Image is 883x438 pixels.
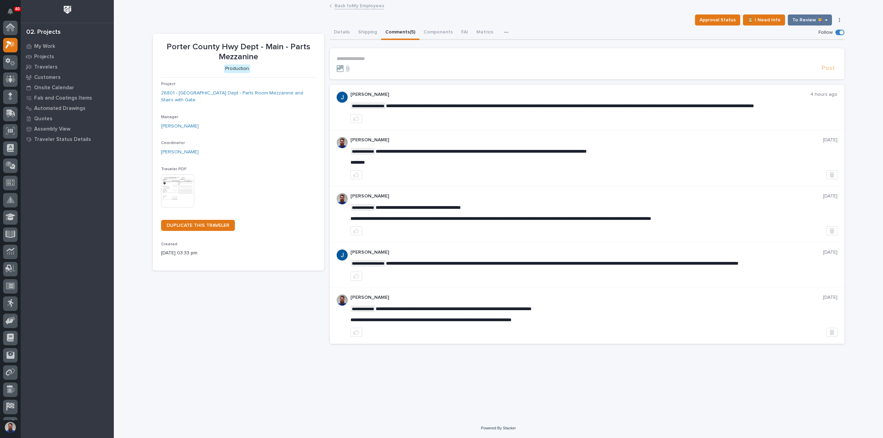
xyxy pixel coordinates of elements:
span: Traveler PDF [161,167,187,171]
a: Travelers [21,62,114,72]
a: Customers [21,72,114,82]
img: 6hTokn1ETDGPf9BPokIQ [337,193,348,204]
img: ACg8ocIvQgbKnUI1OLQ1VS3mm8sq0p2BVcNzpCu_ubKm4b8z_eaaoA=s96-c [337,249,348,261]
img: ACg8ocIvQgbKnUI1OLQ1VS3mm8sq0p2BVcNzpCu_ubKm4b8z_eaaoA=s96-c [337,92,348,103]
div: 02. Projects [26,29,61,36]
span: To Review 👨‍🏭 → [792,16,827,24]
p: Traveler Status Details [34,136,91,143]
p: Follow [818,30,833,35]
p: Porter County Hwy Dept - Main - Parts Mezzanine [161,42,316,62]
button: like this post [350,328,362,337]
p: [PERSON_NAME] [350,193,823,199]
button: ⏳ I Need Info [743,14,785,26]
p: [PERSON_NAME] [350,137,823,143]
p: Fab and Coatings Items [34,95,92,101]
button: like this post [350,272,362,281]
button: like this post [350,114,362,123]
button: Metrics [472,26,497,40]
span: Coordinator [161,141,185,145]
div: Notifications40 [9,8,18,19]
p: Quotes [34,116,52,122]
p: [DATE] 03:33 pm [161,249,316,257]
p: Assembly View [34,126,70,132]
p: [DATE] [823,295,837,301]
a: Back toMy Employees [335,1,384,9]
button: Delete post [826,328,837,337]
a: Fab and Coatings Items [21,93,114,103]
p: Automated Drawings [34,105,86,112]
button: FAI [457,26,472,40]
a: Assembly View [21,124,114,134]
span: Created [161,242,177,246]
a: Powered By Stacker [481,426,516,430]
img: 6hTokn1ETDGPf9BPokIQ [337,137,348,148]
p: My Work [34,43,55,50]
a: Quotes [21,113,114,124]
p: [PERSON_NAME] [350,92,810,98]
p: Onsite Calendar [34,85,74,91]
p: 40 [15,7,20,11]
button: Comments (5) [381,26,419,40]
button: Delete post [826,226,837,235]
span: Project [161,82,176,86]
button: Delete post [826,170,837,179]
p: [PERSON_NAME] [350,249,823,255]
p: 4 hours ago [810,92,837,98]
button: Notifications [3,4,18,19]
a: My Work [21,41,114,51]
button: Post [819,64,837,72]
img: Workspace Logo [61,3,74,16]
a: [PERSON_NAME] [161,123,199,130]
p: [DATE] [823,193,837,199]
p: Projects [34,54,54,60]
button: like this post [350,170,362,179]
p: Customers [34,74,61,81]
button: Shipping [354,26,381,40]
span: Post [822,64,835,72]
a: [PERSON_NAME] [161,149,199,156]
p: [PERSON_NAME] [350,295,823,301]
span: Approval Status [700,16,736,24]
button: Components [419,26,457,40]
a: Traveler Status Details [21,134,114,144]
button: To Review 👨‍🏭 → [788,14,832,26]
a: 26801 - [GEOGRAPHIC_DATA] Dept - Parts Room Mezzanine and Stairs with Gate [161,90,316,104]
img: 6hTokn1ETDGPf9BPokIQ [337,295,348,306]
button: users-avatar [3,420,18,435]
span: Manager [161,115,178,119]
a: Projects [21,51,114,62]
span: ⏳ I Need Info [747,16,781,24]
div: Production [224,64,250,73]
a: Automated Drawings [21,103,114,113]
a: Onsite Calendar [21,82,114,93]
span: DUPLICATE THIS TRAVELER [167,223,229,228]
button: Details [330,26,354,40]
p: Travelers [34,64,58,70]
p: [DATE] [823,249,837,255]
button: like this post [350,226,362,235]
p: [DATE] [823,137,837,143]
a: DUPLICATE THIS TRAVELER [161,220,235,231]
button: Approval Status [695,14,740,26]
